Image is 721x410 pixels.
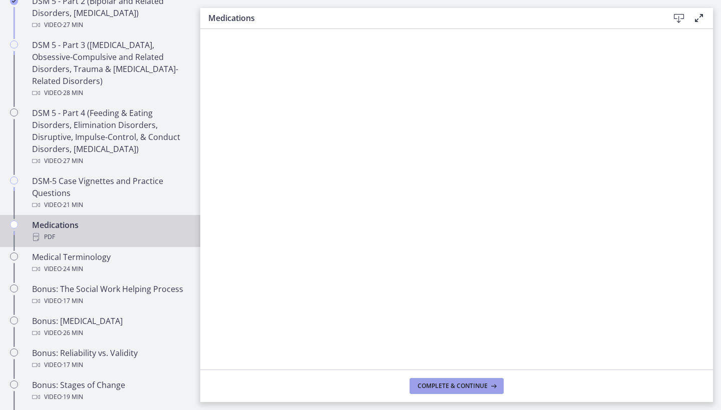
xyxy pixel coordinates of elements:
span: · 26 min [62,327,83,339]
div: Video [32,87,188,99]
h3: Medications [208,12,653,24]
div: Bonus: The Social Work Helping Process [32,283,188,307]
span: · 27 min [62,19,83,31]
div: Bonus: Reliability vs. Validity [32,347,188,371]
div: Video [32,359,188,371]
span: · 17 min [62,359,83,371]
div: DSM-5 Case Vignettes and Practice Questions [32,175,188,211]
div: Video [32,263,188,275]
div: Video [32,155,188,167]
span: · 19 min [62,391,83,403]
span: · 27 min [62,155,83,167]
div: PDF [32,231,188,243]
div: DSM 5 - Part 4 (Feeding & Eating Disorders, Elimination Disorders, Disruptive, Impulse-Control, &... [32,107,188,167]
span: Complete & continue [418,382,488,390]
span: · 28 min [62,87,83,99]
button: Complete & continue [410,378,504,394]
div: Medical Terminology [32,251,188,275]
div: Bonus: [MEDICAL_DATA] [32,315,188,339]
span: · 17 min [62,295,83,307]
div: Medications [32,219,188,243]
div: Bonus: Stages of Change [32,379,188,403]
div: Video [32,327,188,339]
div: DSM 5 - Part 3 ([MEDICAL_DATA], Obsessive-Compulsive and Related Disorders, Trauma & [MEDICAL_DAT... [32,39,188,99]
span: · 21 min [62,199,83,211]
div: Video [32,391,188,403]
span: · 24 min [62,263,83,275]
div: Video [32,19,188,31]
div: Video [32,199,188,211]
div: Video [32,295,188,307]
